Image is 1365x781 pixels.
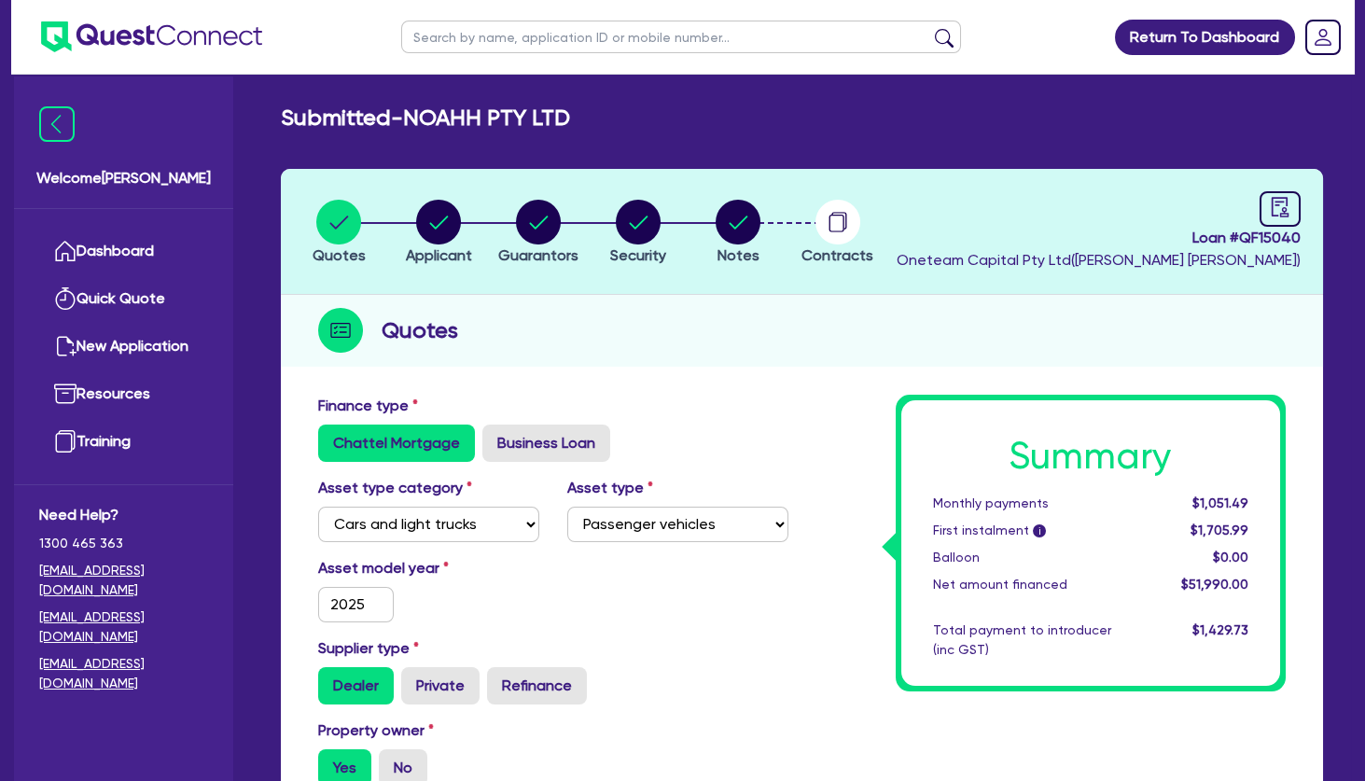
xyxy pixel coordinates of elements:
[401,667,480,704] label: Private
[1270,197,1290,217] span: audit
[609,199,667,268] button: Security
[318,719,434,742] label: Property owner
[897,227,1301,249] span: Loan # QF15040
[919,575,1149,594] div: Net amount financed
[933,434,1249,479] h1: Summary
[39,323,208,370] a: New Application
[919,494,1149,513] div: Monthly payments
[39,504,208,526] span: Need Help?
[897,251,1301,269] span: Oneteam Capital Pty Ltd ( [PERSON_NAME] [PERSON_NAME] )
[304,557,553,579] label: Asset model year
[1115,20,1295,55] a: Return To Dashboard
[318,308,363,353] img: step-icon
[39,228,208,275] a: Dashboard
[36,167,211,189] span: Welcome [PERSON_NAME]
[54,430,77,453] img: training
[498,246,578,264] span: Guarantors
[1181,577,1248,592] span: $51,990.00
[318,667,394,704] label: Dealer
[39,418,208,466] a: Training
[39,106,75,142] img: icon-menu-close
[39,654,208,693] a: [EMAIL_ADDRESS][DOMAIN_NAME]
[487,667,587,704] label: Refinance
[382,314,458,347] h2: Quotes
[281,105,570,132] h2: Submitted - NOAHH PTY LTD
[318,425,475,462] label: Chattel Mortgage
[1192,495,1248,510] span: $1,051.49
[919,548,1149,567] div: Balloon
[1299,13,1347,62] a: Dropdown toggle
[405,199,473,268] button: Applicant
[801,246,873,264] span: Contracts
[715,199,761,268] button: Notes
[41,21,262,52] img: quest-connect-logo-blue
[54,383,77,405] img: resources
[482,425,610,462] label: Business Loan
[497,199,579,268] button: Guarantors
[610,246,666,264] span: Security
[39,275,208,323] a: Quick Quote
[318,395,418,417] label: Finance type
[801,199,874,268] button: Contracts
[1213,550,1248,565] span: $0.00
[406,246,472,264] span: Applicant
[54,335,77,357] img: new-application
[919,521,1149,540] div: First instalment
[401,21,961,53] input: Search by name, application ID or mobile number...
[313,246,366,264] span: Quotes
[312,199,367,268] button: Quotes
[1192,622,1248,637] span: $1,429.73
[39,534,208,553] span: 1300 465 363
[318,477,472,499] label: Asset type category
[39,561,208,600] a: [EMAIL_ADDRESS][DOMAIN_NAME]
[54,287,77,310] img: quick-quote
[1033,524,1046,537] span: i
[919,621,1149,660] div: Total payment to introducer (inc GST)
[39,607,208,647] a: [EMAIL_ADDRESS][DOMAIN_NAME]
[1260,191,1301,227] a: audit
[567,477,653,499] label: Asset type
[717,246,759,264] span: Notes
[1191,523,1248,537] span: $1,705.99
[318,637,419,660] label: Supplier type
[39,370,208,418] a: Resources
